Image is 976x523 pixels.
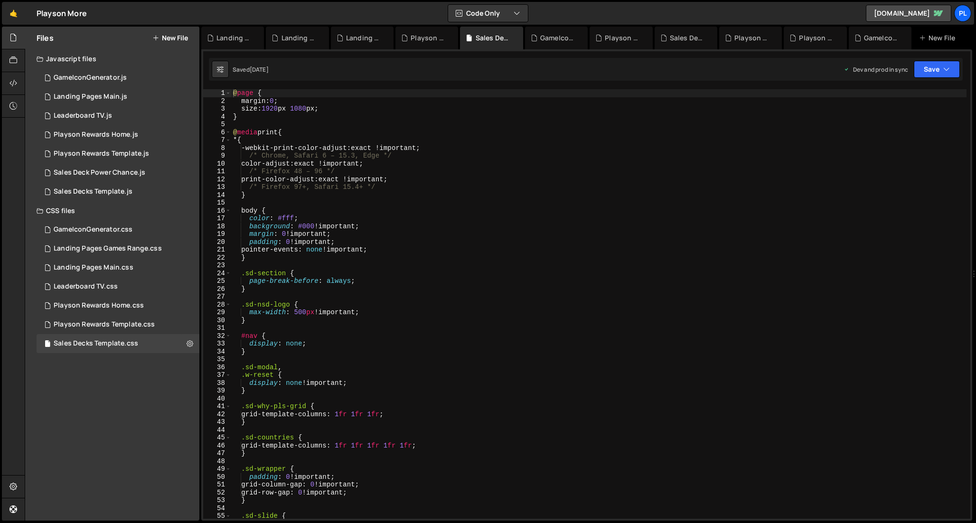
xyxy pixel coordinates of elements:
div: 15074/39402.css [37,296,199,315]
div: Landing Pages Main.css [282,33,318,43]
div: 32 [203,332,231,340]
div: [DATE] [250,65,269,74]
div: Landing Pages Main.js [54,93,127,101]
div: Playson More [37,8,87,19]
div: 15074/39395.js [37,87,199,106]
a: pl [954,5,971,22]
div: 23 [203,261,231,270]
div: 17 [203,215,231,223]
div: 28 [203,301,231,309]
div: Leaderboard TV.css [54,282,118,291]
div: 15074/39404.js [37,106,199,125]
div: Playson Rewards Template.js [54,149,149,158]
div: 54 [203,504,231,513]
div: 12 [203,176,231,184]
div: Sales Decks Template.css [37,334,199,353]
div: 15074/39400.css [37,258,199,277]
div: 46 [203,442,231,450]
div: Dev and prod in sync [844,65,908,74]
div: Sales Decks Template.js [54,187,132,196]
div: 9 [203,152,231,160]
div: 41 [203,402,231,411]
div: Sales Decks Template.css [476,33,512,43]
div: 13 [203,183,231,191]
div: 39 [203,387,231,395]
div: Leaderboard TV.js [54,112,112,120]
div: 38 [203,379,231,387]
div: GameIconGenerator.js [54,74,127,82]
div: 52 [203,489,231,497]
div: Sales Deck Power Chance.js [670,33,706,43]
h2: Files [37,33,54,43]
div: 15074/39399.js [37,182,199,201]
div: Sales Deck Power Chance.js [54,168,145,177]
div: 15074/39396.css [37,315,199,334]
div: 6 [203,129,231,137]
div: Playson Rewards Home.js [799,33,835,43]
button: Code Only [448,5,528,22]
div: 26 [203,285,231,293]
div: Sales Deck Power Chance.js [37,163,199,182]
div: 8 [203,144,231,152]
div: 35 [203,355,231,364]
div: 15074/40030.js [37,68,199,87]
div: 11 [203,168,231,176]
div: 15074/41113.css [37,220,199,239]
div: 30 [203,317,231,325]
div: 31 [203,324,231,332]
div: 44 [203,426,231,434]
div: 51 [203,481,231,489]
div: 50 [203,473,231,481]
div: 27 [203,293,231,301]
div: Saved [233,65,269,74]
div: 14 [203,191,231,199]
div: 24 [203,270,231,278]
div: 53 [203,496,231,504]
div: 47 [203,449,231,458]
div: GameIconGenerator.css [54,225,132,234]
div: Playson Rewards Home.css [54,301,144,310]
div: Landing Pages Games Range.css [216,33,253,43]
div: 15074/39401.css [37,239,199,258]
div: 18 [203,223,231,231]
div: 40 [203,395,231,403]
div: GameIconGenerator.js [864,33,900,43]
div: 15 [203,199,231,207]
div: 15074/39397.js [37,144,199,163]
div: Landing Pages Main.css [54,263,133,272]
div: 43 [203,418,231,426]
div: 42 [203,411,231,419]
div: 20 [203,238,231,246]
div: 15074/39403.js [37,125,199,144]
a: 🤙 [2,2,25,25]
div: 33 [203,340,231,348]
div: 7 [203,136,231,144]
div: Javascript files [25,49,199,68]
div: Landing Pages Games Range.css [54,244,162,253]
div: 19 [203,230,231,238]
div: 49 [203,465,231,473]
div: Playson Rewards Home.js [54,131,138,139]
div: Playson Rewards Template.css [605,33,641,43]
div: 4 [203,113,231,121]
div: GameIconGenerator.css [540,33,576,43]
div: 48 [203,458,231,466]
div: 45 [203,434,231,442]
div: 16 [203,207,231,215]
div: 29 [203,308,231,317]
div: Sales Decks Template.css [54,339,138,348]
div: 55 [203,512,231,520]
div: 21 [203,246,231,254]
div: 1 [203,89,231,97]
div: 22 [203,254,231,262]
div: 10 [203,160,231,168]
button: Save [914,61,960,78]
div: 15074/39405.css [37,277,199,296]
div: 37 [203,371,231,379]
div: Playson Rewards Template.js [734,33,770,43]
div: Playson Rewards Home.css [411,33,447,43]
div: 25 [203,277,231,285]
div: 2 [203,97,231,105]
button: New File [152,34,188,42]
